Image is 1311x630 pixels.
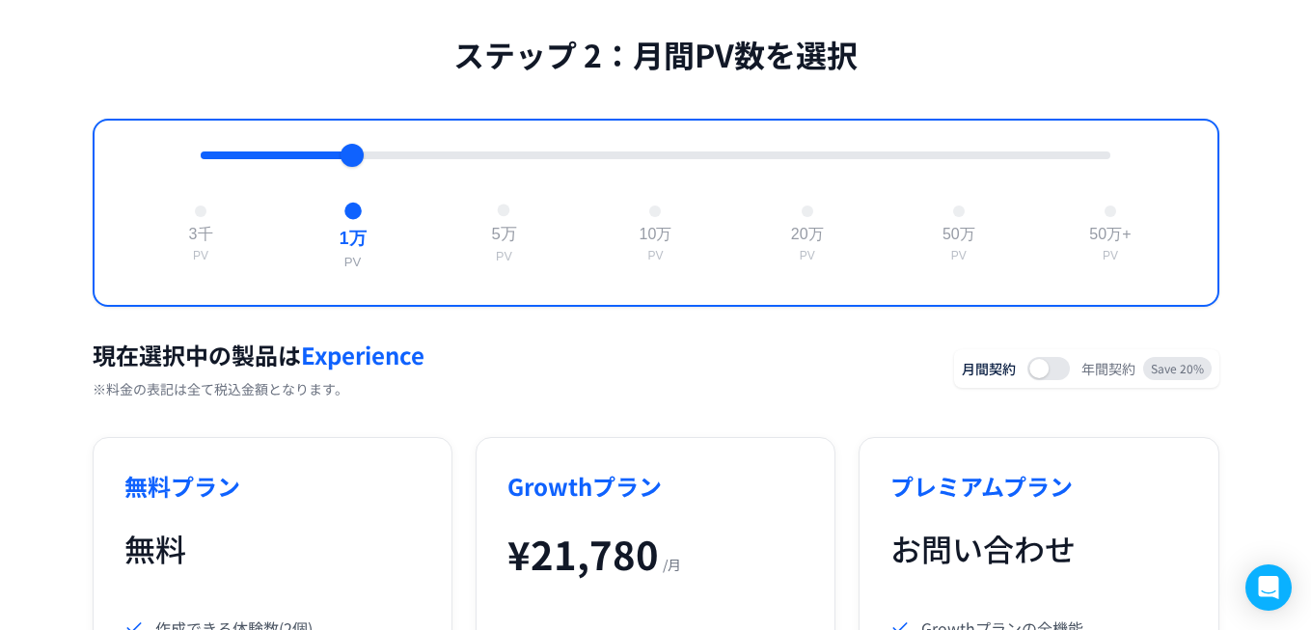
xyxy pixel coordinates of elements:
button: 50万PV [935,198,983,270]
div: PV [343,255,361,269]
div: 20万 [791,225,824,245]
h3: プレミアムプラン [890,469,1187,503]
span: Experience [301,338,424,371]
span: Save 20% [1143,357,1212,380]
span: 月間契約 [962,359,1016,378]
button: 5万PV [483,196,525,272]
button: 20万PV [783,198,832,270]
div: 5万 [491,225,516,246]
span: 無料 [124,526,186,570]
div: PV [800,249,815,262]
div: 50万+ [1089,225,1131,245]
button: 1万PV [331,194,374,278]
h2: ステップ 2：月間PV数を選択 [453,32,858,76]
div: PV [496,250,512,264]
div: 50万 [942,225,975,245]
h2: 現在選択中の製品は [93,338,923,371]
div: 10万 [640,225,672,245]
div: PV [193,249,208,262]
button: 10万PV [632,198,680,270]
span: お問い合わせ [890,526,1076,570]
span: 年間契約 [1081,359,1135,378]
h3: Growthプラン [507,469,804,503]
div: PV [951,249,967,262]
div: PV [647,249,663,262]
h3: 無料プラン [124,469,421,503]
div: 3千 [189,225,213,245]
div: Open Intercom Messenger [1245,564,1292,611]
span: ¥ 21,780 [507,526,659,582]
button: 50万+PV [1081,198,1138,270]
div: 1万 [340,228,366,250]
div: PV [1103,249,1118,262]
p: ※料金の表記は全て税込金額となります。 [93,379,923,398]
button: 3千PV [181,198,221,270]
span: / 月 [663,555,681,574]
